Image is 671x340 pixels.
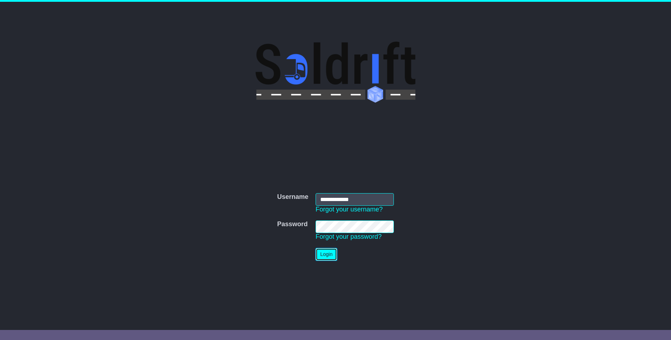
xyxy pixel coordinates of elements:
[316,233,382,240] a: Forgot your password?
[256,42,415,103] img: Soldrift Pty Ltd
[316,206,383,213] a: Forgot your username?
[277,220,308,228] label: Password
[316,248,337,261] button: Login
[277,193,308,201] label: Username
